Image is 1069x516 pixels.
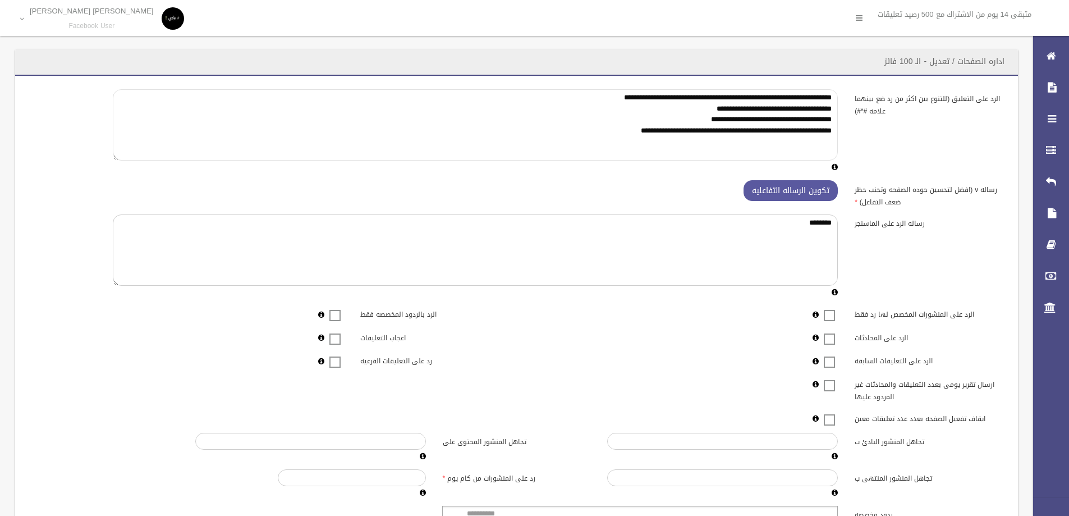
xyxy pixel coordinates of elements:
[871,51,1018,72] header: اداره الصفحات / تعديل - الـ 100 فائز
[434,433,599,449] label: تجاهل المنشور المحتوى على
[846,89,1011,117] label: الرد على التعليق (للتنوع بين اكثر من رد ضع بينهما علامه #*#)
[744,180,838,201] button: تكوين الرساله التفاعليه
[352,305,517,321] label: الرد بالردود المخصصه فقط
[30,22,154,30] small: Facebook User
[846,214,1011,230] label: رساله الرد على الماسنجر
[846,433,1011,449] label: تجاهل المنشور البادئ ب
[846,469,1011,485] label: تجاهل المنشور المنتهى ب
[846,305,1011,321] label: الرد على المنشورات المخصص لها رد فقط
[846,180,1011,208] label: رساله v (افضل لتحسين جوده الصفحه وتجنب حظر ضعف التفاعل)
[352,328,517,344] label: اعجاب التعليقات
[434,469,599,485] label: رد على المنشورات من كام يوم
[846,409,1011,425] label: ايقاف تفعيل الصفحه بعدد عدد تعليقات معين
[846,352,1011,368] label: الرد على التعليقات السابقه
[846,328,1011,344] label: الرد على المحادثات
[352,352,517,368] label: رد على التعليقات الفرعيه
[30,7,154,15] p: [PERSON_NAME] [PERSON_NAME]
[846,375,1011,403] label: ارسال تقرير يومى بعدد التعليقات والمحادثات غير المردود عليها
